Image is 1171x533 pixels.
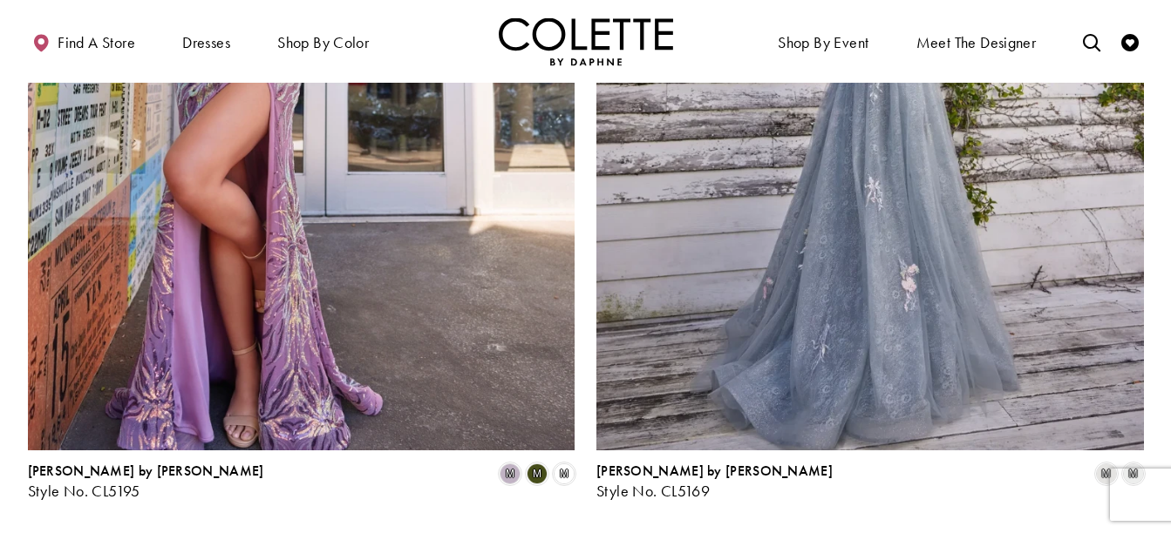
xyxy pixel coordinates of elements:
[596,481,710,501] span: Style No. CL5169
[773,17,873,65] span: Shop By Event
[28,463,264,500] div: Colette by Daphne Style No. CL5195
[778,34,868,51] span: Shop By Event
[273,17,373,65] span: Shop by color
[499,17,673,65] img: Colette by Daphne
[58,34,135,51] span: Find a store
[596,463,833,500] div: Colette by Daphne Style No. CL5169
[596,462,833,480] span: [PERSON_NAME] by [PERSON_NAME]
[499,17,673,65] a: Visit Home Page
[1123,463,1144,484] i: Diamond White/Multi
[1096,463,1117,484] i: Platinum/Multi
[28,462,264,480] span: [PERSON_NAME] by [PERSON_NAME]
[28,17,140,65] a: Find a store
[277,34,369,51] span: Shop by color
[1117,17,1143,65] a: Check Wishlist
[1079,17,1105,65] a: Toggle search
[178,17,235,65] span: Dresses
[500,463,521,484] i: Heather/Multi
[527,463,548,484] i: Olive/Multi
[912,17,1041,65] a: Meet the designer
[182,34,230,51] span: Dresses
[916,34,1037,51] span: Meet the designer
[554,463,575,484] i: White/Multi
[28,481,140,501] span: Style No. CL5195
